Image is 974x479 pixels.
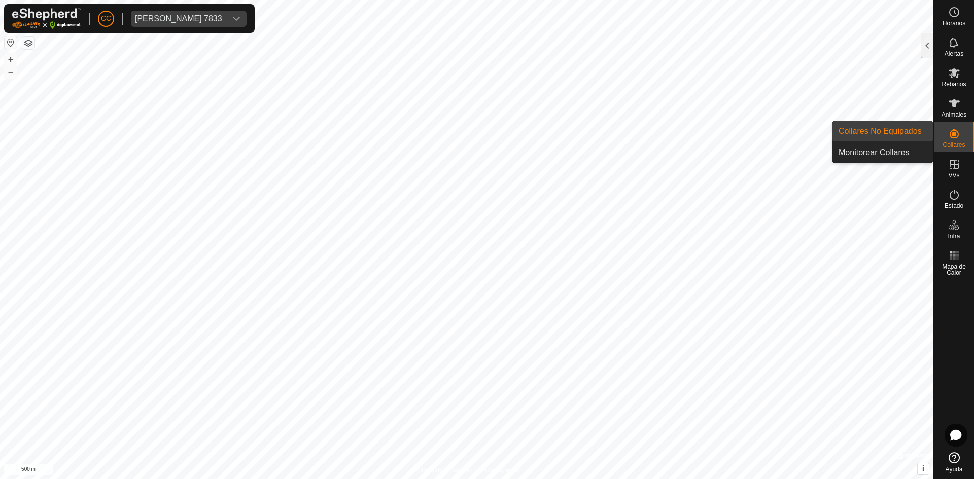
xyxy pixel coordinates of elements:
a: Ayuda [934,448,974,476]
span: Mapa de Calor [936,264,971,276]
button: i [918,463,929,474]
div: [PERSON_NAME] 7833 [135,15,222,23]
span: VVs [948,172,959,178]
a: Contáctenos [485,466,519,475]
span: Alertas [945,51,963,57]
span: Estado [945,203,963,209]
a: Monitorear Collares [832,142,933,163]
span: Monitorear Collares [839,146,910,159]
span: Rebaños [942,81,966,87]
span: Infra [948,233,960,239]
span: i [922,464,924,473]
a: Política de Privacidad [414,466,473,475]
span: Ayuda [946,466,963,472]
span: Horarios [943,20,965,26]
div: dropdown trigger [226,11,247,27]
button: Capas del Mapa [22,37,34,49]
button: – [5,66,17,79]
button: + [5,53,17,65]
button: Restablecer Mapa [5,36,17,49]
span: Collares [943,142,965,148]
span: Animales [942,112,966,118]
a: Collares No Equipados [832,121,933,141]
span: ROSALIA FERNANDEZ CARRO 7833 [131,11,226,27]
span: CC [101,13,111,24]
img: Logo Gallagher [12,8,81,29]
span: Collares No Equipados [839,125,922,137]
